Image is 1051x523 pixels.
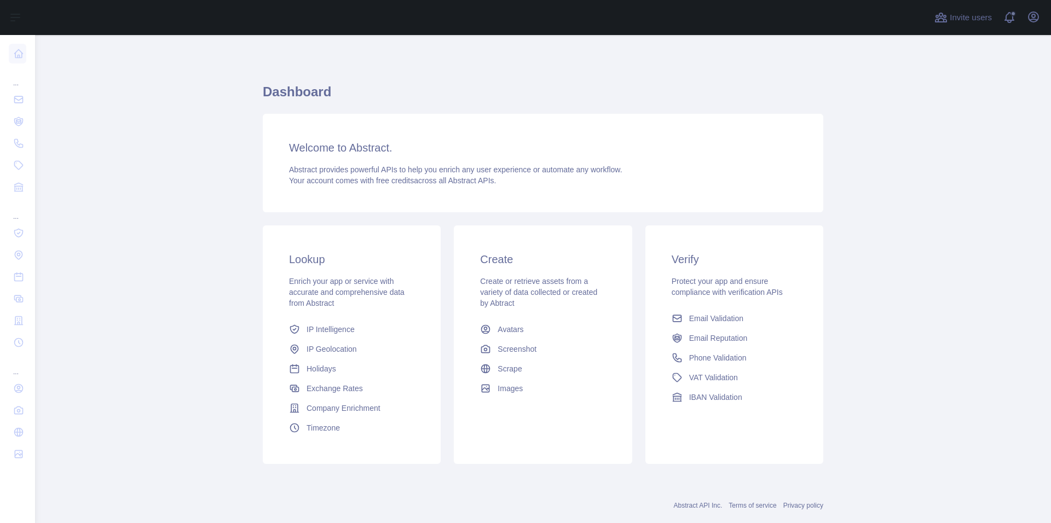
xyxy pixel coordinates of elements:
h3: Verify [672,252,797,267]
a: Abstract API Inc. [674,502,723,509]
span: Abstract provides powerful APIs to help you enrich any user experience or automate any workflow. [289,165,622,174]
span: free credits [376,176,414,185]
div: ... [9,355,26,376]
span: Scrape [498,363,522,374]
span: Enrich your app or service with accurate and comprehensive data from Abstract [289,277,405,307]
span: IP Intelligence [307,324,355,335]
span: Holidays [307,363,336,374]
a: Holidays [285,359,419,379]
a: Timezone [285,418,419,438]
div: ... [9,66,26,88]
a: Email Reputation [667,328,801,348]
span: Invite users [950,11,992,24]
a: Phone Validation [667,348,801,368]
button: Invite users [932,9,994,26]
h1: Dashboard [263,83,823,109]
a: VAT Validation [667,368,801,387]
span: Email Validation [689,313,743,324]
span: Avatars [498,324,523,335]
span: Your account comes with across all Abstract APIs. [289,176,496,185]
a: Privacy policy [783,502,823,509]
a: Images [476,379,610,398]
span: Screenshot [498,344,536,355]
h3: Create [480,252,605,267]
a: Email Validation [667,309,801,328]
span: Email Reputation [689,333,748,344]
a: Exchange Rates [285,379,419,398]
span: VAT Validation [689,372,738,383]
span: Phone Validation [689,352,747,363]
a: IP Geolocation [285,339,419,359]
span: Company Enrichment [307,403,380,414]
h3: Welcome to Abstract. [289,140,797,155]
a: Screenshot [476,339,610,359]
div: ... [9,199,26,221]
h3: Lookup [289,252,414,267]
a: Company Enrichment [285,398,419,418]
span: IBAN Validation [689,392,742,403]
span: Timezone [307,422,340,433]
span: IP Geolocation [307,344,357,355]
a: Terms of service [729,502,776,509]
a: Avatars [476,319,610,339]
a: IP Intelligence [285,319,419,339]
span: Exchange Rates [307,383,363,394]
a: Scrape [476,359,610,379]
span: Create or retrieve assets from a variety of data collected or created by Abtract [480,277,597,307]
span: Protect your app and ensure compliance with verification APIs [672,277,783,297]
span: Images [498,383,523,394]
a: IBAN Validation [667,387,801,407]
